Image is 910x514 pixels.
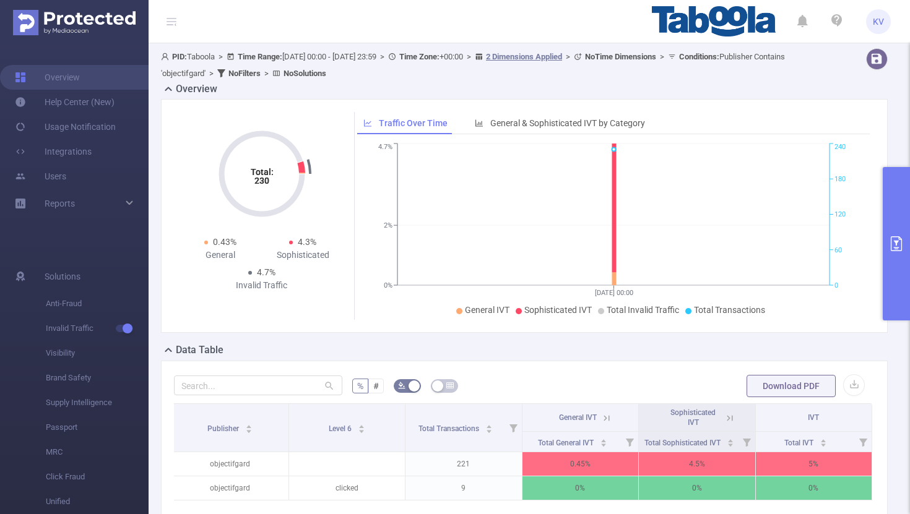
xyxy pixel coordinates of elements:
p: 0% [639,476,755,500]
tspan: 2% [384,221,392,229]
i: icon: caret-down [246,428,253,432]
tspan: 60 [834,246,842,254]
span: Unified [46,489,149,514]
i: icon: caret-up [246,423,253,427]
p: 221 [405,452,522,476]
i: Filter menu [738,432,755,452]
span: Visibility [46,341,149,366]
button: Download PDF [747,375,836,397]
p: 5% [756,452,872,476]
i: icon: caret-up [820,437,827,441]
span: > [562,52,574,61]
tspan: 240 [834,143,846,152]
i: icon: caret-up [486,423,493,427]
i: icon: caret-up [358,423,365,427]
i: icon: caret-down [727,442,734,445]
span: Click Fraud [46,465,149,489]
tspan: 4.7% [378,143,392,152]
p: 4.5% [639,452,755,476]
p: 9 [405,476,522,500]
i: icon: line-chart [363,119,372,127]
p: 0.45% [522,452,639,476]
img: Protected Media [13,10,136,35]
div: Sort [820,437,827,445]
p: objectifgard [172,452,288,476]
span: > [463,52,475,61]
span: Total General IVT [538,439,596,447]
span: Total Invalid Traffic [607,305,679,315]
a: Integrations [15,139,92,164]
h2: Overview [176,82,217,96]
b: No Solutions [284,69,326,78]
i: icon: caret-up [727,437,734,441]
div: Sophisticated [262,249,345,262]
tspan: 0% [384,281,392,289]
a: Overview [15,65,80,90]
a: Usage Notification [15,114,116,139]
span: Sophisticated IVT [524,305,592,315]
input: Search... [174,375,342,395]
div: Sort [245,423,253,430]
span: Traffic Over Time [379,118,448,128]
span: Anti-Fraud [46,291,149,316]
span: > [215,52,227,61]
h2: Data Table [176,343,223,358]
a: Help Center (New) [15,90,115,114]
span: > [261,69,272,78]
span: General IVT [559,413,597,422]
i: icon: caret-down [600,442,607,445]
span: # [373,381,379,391]
p: 0% [756,476,872,500]
span: Publisher [207,424,241,433]
span: Supply Intelligence [46,390,149,415]
tspan: 120 [834,211,846,219]
span: > [376,52,388,61]
span: Passport [46,415,149,440]
a: Users [15,164,66,189]
span: KV [873,9,884,34]
i: Filter menu [621,432,638,452]
b: No Filters [228,69,261,78]
span: Total Sophisticated IVT [644,439,722,447]
span: General & Sophisticated IVT by Category [490,118,645,128]
div: Sort [358,423,365,430]
b: Time Range: [238,52,282,61]
tspan: 0 [834,281,838,289]
p: objectifgard [172,476,288,500]
i: icon: user [161,53,172,61]
span: General IVT [465,305,509,315]
div: Sort [600,437,607,445]
div: Sort [727,437,734,445]
span: Total Transactions [694,305,765,315]
span: > [206,69,217,78]
b: No Time Dimensions [585,52,656,61]
span: > [656,52,668,61]
i: icon: table [446,382,454,389]
span: IVT [808,413,819,422]
span: Brand Safety [46,366,149,390]
p: clicked [289,476,405,500]
div: Invalid Traffic [220,279,303,292]
p: 0% [522,476,639,500]
span: Reports [45,199,75,208]
span: Level 6 [329,424,353,433]
span: 4.7% [257,267,275,277]
span: Solutions [45,264,80,289]
div: Sort [485,423,493,430]
i: icon: bar-chart [475,119,483,127]
span: MRC [46,440,149,465]
b: Time Zone: [399,52,440,61]
span: Total IVT [784,439,815,447]
b: PID: [172,52,187,61]
span: 4.3% [298,237,316,247]
i: icon: caret-down [486,428,493,432]
tspan: 230 [254,176,269,186]
i: Filter menu [505,404,522,452]
i: icon: caret-up [600,437,607,441]
span: Total Transactions [418,424,481,433]
tspan: 180 [834,175,846,183]
i: Filter menu [854,432,872,452]
span: Taboola [DATE] 00:00 - [DATE] 23:59 +00:00 [161,52,785,78]
i: icon: caret-down [358,428,365,432]
span: Sophisticated IVT [670,408,716,427]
